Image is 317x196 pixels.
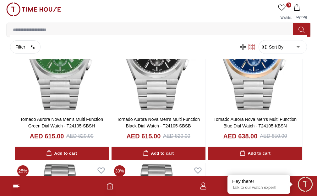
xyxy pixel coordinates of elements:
[232,178,286,184] div: Hey there!
[10,40,41,54] button: Filter
[46,150,77,157] div: Add to cart
[112,147,205,160] button: Add to cart
[268,44,285,50] span: Sort By:
[232,185,286,190] p: Talk to our watch expert!
[6,3,61,16] img: ...
[261,44,285,50] button: Sort By:
[20,117,103,128] a: Tornado Aurora Nova Men's Multi Function Green Dial Watch - T24105-SBSH
[294,15,309,19] span: My Bag
[163,132,190,140] div: AED 820.00
[214,117,297,128] a: Tornado Aurora Nova Men's Multi Function Blue Dial Watch - T24105-KBSN
[17,165,29,177] span: 25 %
[223,132,257,141] h4: AED 638.00
[143,150,174,157] div: Add to cart
[114,165,125,177] span: 30 %
[126,132,161,141] h4: AED 615.00
[240,150,271,157] div: Add to cart
[117,117,200,128] a: Tornado Aurora Nova Men's Multi Function Black Dial Watch - T24105-SBSB
[106,182,114,190] a: Home
[66,132,93,140] div: AED 820.00
[15,147,109,160] button: Add to cart
[277,3,292,23] a: 0Wishlist
[292,3,311,23] button: My Bag
[260,132,287,140] div: AED 850.00
[286,3,291,8] span: 0
[30,132,64,141] h4: AED 615.00
[297,176,314,193] div: Chat Widget
[278,16,294,19] span: Wishlist
[208,147,302,160] button: Add to cart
